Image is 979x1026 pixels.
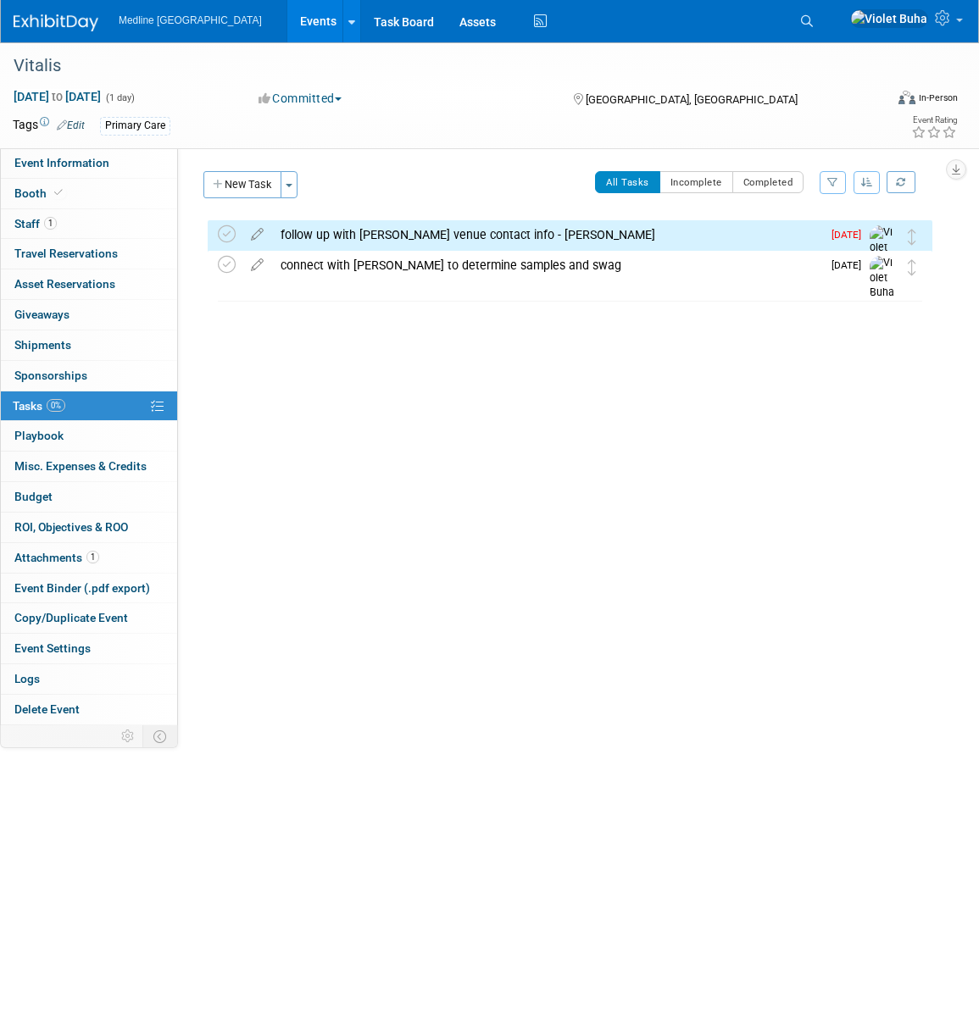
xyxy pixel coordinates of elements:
a: Sponsorships [1,361,177,391]
span: Medline [GEOGRAPHIC_DATA] [119,14,262,26]
a: edit [242,258,272,273]
button: Completed [732,171,804,193]
a: Playbook [1,421,177,451]
span: Playbook [14,429,64,442]
span: Event Binder (.pdf export) [14,581,150,595]
a: Shipments [1,330,177,360]
i: Move task [908,259,916,275]
span: ROI, Objectives & ROO [14,520,128,534]
span: 0% [47,399,65,412]
span: to [49,90,65,103]
span: Attachments [14,551,99,564]
a: Delete Event [1,695,177,724]
a: edit [242,227,272,242]
span: Event Settings [14,641,91,655]
a: Staff1 [1,209,177,239]
span: Misc. Expenses & Credits [14,459,147,473]
a: Copy/Duplicate Event [1,603,177,633]
span: 1 [86,551,99,563]
img: Violet Buha [870,256,895,301]
button: Incomplete [659,171,733,193]
a: Misc. Expenses & Credits [1,452,177,481]
span: Delete Event [14,702,80,716]
span: Sponsorships [14,369,87,382]
button: New Task [203,171,281,198]
span: Tasks [13,399,65,413]
i: Move task [908,229,916,245]
img: Format-Inperson.png [898,91,915,104]
span: Shipments [14,338,71,352]
span: Budget [14,490,53,503]
span: Staff [14,217,57,230]
span: [DATE] [832,259,870,271]
div: Event Format [811,88,958,114]
td: Tags [13,116,85,136]
td: Toggle Event Tabs [143,725,178,747]
button: All Tasks [595,171,660,193]
span: Booth [14,186,66,200]
div: follow up with [PERSON_NAME] venue contact info - [PERSON_NAME] [272,220,821,249]
a: Refresh [887,171,915,193]
span: [DATE] [832,229,870,241]
span: Copy/Duplicate Event [14,611,128,624]
span: (1 day) [104,92,135,103]
div: Vitalis [8,51,865,81]
span: Travel Reservations [14,247,118,260]
span: Event Information [14,156,109,169]
span: 1 [44,217,57,230]
span: [DATE] [DATE] [13,89,102,104]
a: Attachments1 [1,543,177,573]
img: Violet Buha [870,225,895,270]
a: Event Settings [1,634,177,663]
span: [GEOGRAPHIC_DATA], [GEOGRAPHIC_DATA] [586,93,798,106]
a: Logs [1,664,177,694]
a: Asset Reservations [1,269,177,299]
div: Primary Care [100,117,170,135]
a: ROI, Objectives & ROO [1,513,177,542]
td: Personalize Event Tab Strip [114,725,143,747]
button: Committed [253,90,348,107]
span: Asset Reservations [14,277,115,291]
span: Giveaways [14,308,70,321]
img: ExhibitDay [14,14,98,31]
a: Booth [1,179,177,208]
a: Edit [57,119,85,131]
a: Travel Reservations [1,239,177,269]
a: Giveaways [1,300,177,330]
a: Event Information [1,148,177,178]
a: Event Binder (.pdf export) [1,574,177,603]
a: Tasks0% [1,391,177,421]
img: Violet Buha [850,9,928,28]
div: Event Rating [911,116,957,125]
span: Logs [14,672,40,685]
div: connect with [PERSON_NAME] to determine samples and swag [272,251,821,280]
i: Booth reservation complete [54,188,63,197]
a: Budget [1,482,177,512]
div: In-Person [918,92,958,104]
